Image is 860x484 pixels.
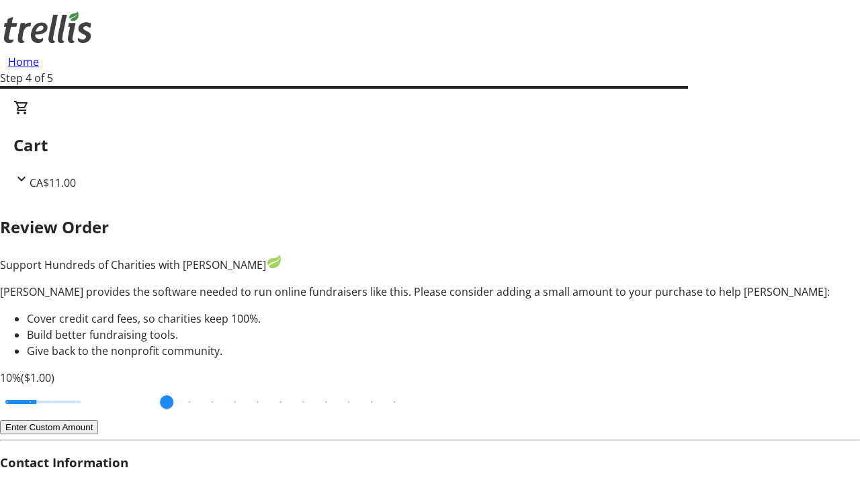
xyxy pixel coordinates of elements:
h2: Cart [13,133,847,157]
li: Build better fundraising tools. [27,327,860,343]
li: Cover credit card fees, so charities keep 100%. [27,311,860,327]
li: Give back to the nonprofit community. [27,343,860,359]
span: CA$11.00 [30,175,76,190]
div: CartCA$11.00 [13,99,847,191]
